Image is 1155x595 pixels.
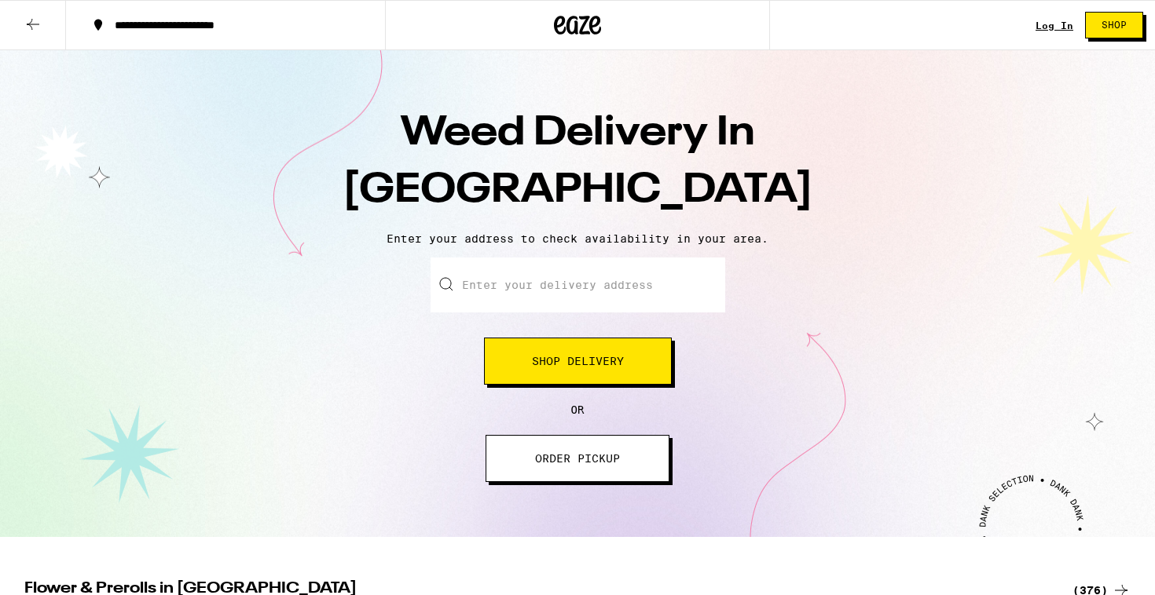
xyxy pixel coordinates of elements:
[484,338,672,385] button: Shop Delivery
[16,232,1139,245] p: Enter your address to check availability in your area.
[571,403,585,416] span: OR
[431,257,725,312] input: Enter your delivery address
[1036,20,1073,31] div: Log In
[1085,12,1143,38] button: Shop
[486,435,669,482] button: ORDER PICKUP
[1102,20,1127,30] span: Shop
[343,170,813,211] span: [GEOGRAPHIC_DATA]
[535,453,620,464] span: ORDER PICKUP
[532,356,624,367] span: Shop Delivery
[302,105,852,220] h1: Weed Delivery In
